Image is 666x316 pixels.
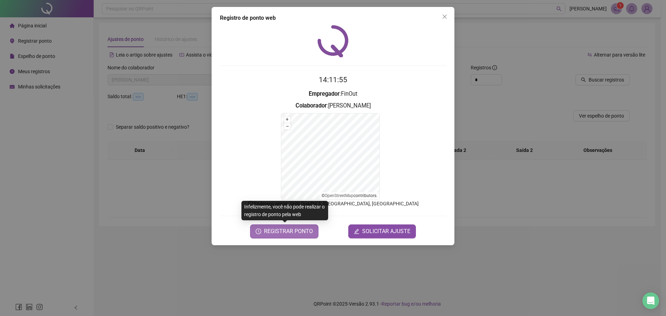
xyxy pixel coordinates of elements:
[264,227,313,236] span: REGISTRAR PONTO
[325,193,353,198] a: OpenStreetMap
[354,229,359,234] span: edit
[322,193,377,198] li: © contributors.
[241,201,328,220] div: Infelizmente, você não pode realizar o registro de ponto pela web
[319,76,347,84] time: 14:11:55
[309,91,340,97] strong: Empregador
[250,224,318,238] button: REGISTRAR PONTO
[284,123,291,130] button: –
[220,200,446,207] p: Endereço aprox. : SHN Quadra 3, [GEOGRAPHIC_DATA], [GEOGRAPHIC_DATA]
[220,89,446,99] h3: : FinOut
[439,11,450,22] button: Close
[348,224,416,238] button: editSOLICITAR AJUSTE
[442,14,447,19] span: close
[248,200,254,206] span: info-circle
[317,25,349,57] img: QRPoint
[296,102,327,109] strong: Colaborador
[284,116,291,123] button: +
[362,227,410,236] span: SOLICITAR AJUSTE
[220,14,446,22] div: Registro de ponto web
[220,101,446,110] h3: : [PERSON_NAME]
[642,292,659,309] div: Open Intercom Messenger
[256,229,261,234] span: clock-circle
